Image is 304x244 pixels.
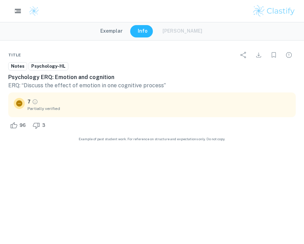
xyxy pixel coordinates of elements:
button: Exemplar [93,25,130,37]
a: Psychology-HL [29,62,68,70]
span: Partially verified [27,106,290,112]
div: Download [252,48,266,62]
span: 3 [38,122,49,129]
div: Report issue [282,48,296,62]
span: Title [8,52,21,58]
div: Like [8,120,30,131]
h6: Psychology ERQ: Emotion and cognition [8,73,296,81]
img: Clastify logo [29,6,39,16]
span: Notes [9,63,27,70]
p: ERQ: “Discuss the effect of emotion in one cognitive process” [8,81,296,90]
a: Notes [8,62,27,70]
a: Clastify logo [25,6,39,16]
a: Grade partially verified [32,99,38,105]
div: Share [237,48,250,62]
button: Info [131,25,154,37]
p: 7 [27,98,31,106]
span: 96 [16,122,30,129]
img: Clastify logo [252,4,296,18]
div: Bookmark [267,48,281,62]
span: Example of past student work. For reference on structure and expectations only. Do not copy. [8,136,296,142]
span: Psychology-HL [29,63,68,70]
div: Dislike [31,120,49,131]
